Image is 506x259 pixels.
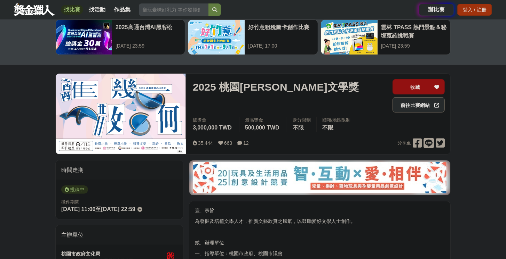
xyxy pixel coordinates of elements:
a: 辦比賽 [419,4,454,16]
span: 2025 桃園[PERSON_NAME]文學獎 [193,79,359,95]
div: 登入 / 註冊 [457,4,492,16]
span: 不限 [322,125,333,131]
img: Cover Image [56,74,186,154]
span: 分享至 [397,138,411,148]
div: 國籍/地區限制 [322,117,351,124]
span: 總獎金 [193,117,234,124]
div: 身分限制 [293,117,311,124]
a: 前往比賽網站 [393,97,445,112]
div: [DATE] 23:59 [381,42,447,50]
span: 不限 [293,125,304,131]
a: 2025高通台灣AI黑客松[DATE] 23:59 [55,19,185,55]
img: d4b53da7-80d9-4dd2-ac75-b85943ec9b32.jpg [193,162,446,193]
p: 貳、辦理單位 [195,239,445,247]
div: [DATE] 17:00 [248,42,314,50]
input: 翻玩臺味好乳力 等你發揮創意！ [139,3,208,16]
div: 2025高通台灣AI黑客松 [116,23,181,39]
p: 為發掘及培植文學人才，推廣文藝欣賞之風氣，以鼓勵愛好文學人士創作。 [195,218,445,225]
span: 12 [243,140,249,146]
span: [DATE] 22:59 [101,206,135,212]
span: 663 [224,140,232,146]
div: [DATE] 23:59 [116,42,181,50]
span: 徵件期間 [61,199,79,204]
p: 一、指導單位：桃園市政府、桃園市議會 [195,250,445,257]
p: 壹、宗旨 [195,207,445,214]
a: 找比賽 [61,5,83,15]
div: 時間走期 [56,160,183,180]
span: 3,000,000 TWD [193,125,232,131]
button: 收藏 [393,79,445,94]
a: 好竹意租稅圖卡創作比賽[DATE] 17:00 [188,19,318,55]
span: 最高獎金 [245,117,281,124]
span: [DATE] 11:00 [61,206,95,212]
span: 至 [95,206,101,212]
a: 作品集 [111,5,133,15]
a: 找活動 [86,5,108,15]
span: 35,444 [198,140,213,146]
span: 500,000 TWD [245,125,279,131]
a: 雲林 TPASS 熱門景點＆秘境蒐羅挑戰賽[DATE] 23:59 [321,19,451,55]
span: 投稿中 [61,185,88,194]
div: 雲林 TPASS 熱門景點＆秘境蒐羅挑戰賽 [381,23,447,39]
div: 桃園市政府文化局 [61,250,164,258]
div: 好竹意租稅圖卡創作比賽 [248,23,314,39]
div: 主辦單位 [56,225,183,245]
